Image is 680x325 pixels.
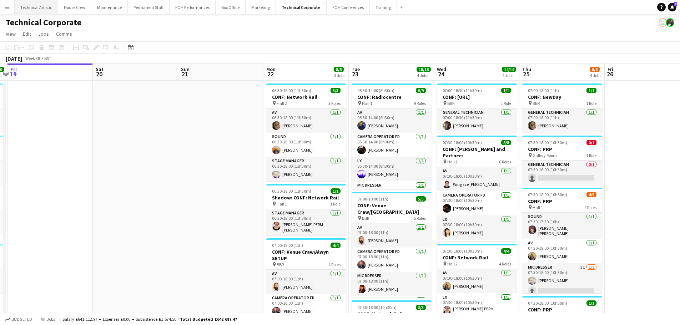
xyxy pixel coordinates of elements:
app-card-role: General Technician1/107:00-18:30 (11h30m)[PERSON_NAME] [437,108,517,133]
span: View [6,31,16,37]
app-card-role: AV1/105:30-14:00 (8h30m)[PERSON_NAME] [352,108,432,133]
span: Wed [437,66,446,72]
span: 4 Roles [584,205,596,210]
span: Comms [56,31,72,37]
span: Thu [522,66,531,72]
span: 20 [95,70,104,78]
a: Edit [20,29,34,39]
div: 07:00-18:00 (11h)5/5CONF: Venue Craw/[GEOGRAPHIC_DATA] BBR5 RolesAV1/107:00-18:00 (11h)[PERSON_NA... [352,192,432,298]
span: 4/4 [331,243,341,248]
h3: CONF: [URL] [437,94,517,100]
app-card-role: Camera Operator FD1/107:30-18:00 (10h30m)[PERSON_NAME] [437,191,517,215]
app-job-card: 06:30-18:00 (11h30m)3/3CONF: Network Rail Hall 23 RolesAV1/106:30-18:00 (11h30m)[PERSON_NAME]Soun... [266,83,346,181]
span: 21 [180,70,190,78]
app-card-role: Camera Operator FD1/105:30-14:00 (8h30m)[PERSON_NAME] [352,133,432,157]
span: 7 [674,2,677,6]
span: Edit [23,31,31,37]
span: 06:30-18:00 (11h30m) [272,88,311,93]
app-job-card: 07:30-18:00 (10h30m)0/1CONF: PRP Gallery Room1 RoleGeneral Technician0/107:30-18:00 (10h30m) [522,136,602,185]
span: 9 Roles [414,101,426,106]
span: 4 Roles [499,261,511,266]
span: 18/18 [417,67,431,72]
span: Week 38 [24,56,41,61]
app-card-role: Sound1/106:30-18:00 (11h30m)[PERSON_NAME] [266,133,346,157]
h3: CONF: Radiocentre [352,94,432,100]
span: BBR [277,262,284,267]
a: View [3,29,19,39]
span: 07:30-18:00 (10h30m) [443,248,482,254]
span: 1/1 [501,88,511,93]
span: Budgeted [11,317,32,322]
button: House Crew [58,0,91,14]
span: 8 Roles [499,159,511,164]
span: 6/8 [590,67,600,72]
app-card-role: LX1/107:30-18:00 (10h30m)[PERSON_NAME] [437,215,517,240]
span: 3/3 [331,88,341,93]
span: 8/8 [334,67,344,72]
span: 19 [9,70,17,78]
span: 14/14 [502,67,516,72]
div: 07:30-18:00 (10h30m)4/5CONF: PRP Hall 14 RolesSound1/107:30-17:30 (10h)[PERSON_NAME] [PERSON_NAME... [522,188,602,293]
span: BBR [533,101,540,106]
h1: Technical Corporate [6,17,81,28]
button: Technical Corporate [276,0,327,14]
div: BST [44,56,51,61]
app-card-role: Mic Dresser1/105:30-14:00 (8h30m) [352,181,432,205]
a: Comms [53,29,75,39]
div: [DATE] [6,55,22,62]
div: 06:30-18:00 (11h30m)1/1Shadow: CONF: Network Rail Hall 11 RoleStage Manager1/106:30-18:00 (11h30m... [266,184,346,235]
div: 07:00-18:30 (11h30m)1/1CONF: [URL] BBR1 RoleGeneral Technician1/107:00-18:30 (11h30m)[PERSON_NAME] [437,83,517,133]
app-card-role: Mic Dresser1/107:00-18:00 (11h)[PERSON_NAME] [352,272,432,296]
h3: Shadow: CONF: Network Rail [266,194,346,201]
app-job-card: 07:30-18:00 (10h30m)8/8CONF: [PERSON_NAME] and Partners Hall 18 RolesAV1/107:30-18:00 (10h30m)Win... [437,136,517,241]
span: Sat [96,66,104,72]
span: 3/3 [416,305,426,310]
button: FOH Performances [170,0,216,14]
span: 3 Roles [328,101,341,106]
app-card-role: AV1/107:00-18:00 (11h)[PERSON_NAME] [266,270,346,294]
span: Hall 1 [362,101,372,106]
span: Mon [266,66,276,72]
span: BBR [447,101,454,106]
button: FOH Conferences [327,0,370,14]
button: Technical Artistic [15,0,58,14]
span: 24 [436,70,446,78]
span: 06:30-18:00 (11h30m) [272,188,311,194]
h3: CONF: Network Rail [266,94,346,100]
app-card-role: AV1/107:00-18:00 (11h)[PERSON_NAME] [352,223,432,248]
span: All jobs [39,316,56,322]
h3: CONF: Network Rail [352,311,432,317]
span: 1/1 [586,300,596,306]
div: 4 Jobs [502,73,516,78]
app-job-card: 05:30-14:00 (8h30m)9/9CONF: Radiocentre Hall 19 RolesAV1/105:30-14:00 (8h30m)[PERSON_NAME]Camera ... [352,83,432,189]
div: Salary £641 112.97 + Expenses £0.00 + Subsistence £1 574.50 = [62,316,237,322]
div: 4 Jobs [417,73,430,78]
app-card-role: Recording Engineer FD1/1 [352,296,432,323]
span: Gallery Room [533,153,557,158]
h3: CONF: PRP [522,198,602,204]
span: 1 Role [586,101,596,106]
a: 7 [668,3,676,11]
app-card-role: Sound1/107:30-17:30 (10h)[PERSON_NAME] [PERSON_NAME] [522,213,602,239]
span: 9/9 [416,88,426,93]
span: 07:30-18:00 (10h30m) [528,192,567,197]
span: Hall 2 [447,261,458,266]
h3: CONF: Venue Craw/[GEOGRAPHIC_DATA] [352,202,432,215]
span: Sun [181,66,190,72]
button: Training [370,0,397,14]
div: 07:00-18:00 (11h)1/1CONF: NewDay BBR1 RoleGeneral Technician1/107:00-18:00 (11h)[PERSON_NAME] [522,83,602,133]
span: 07:30-18:00 (10h30m) [528,300,567,306]
span: 0/1 [586,140,596,145]
span: 1/1 [331,188,341,194]
span: Hall 2 [277,101,287,106]
span: 1 Role [501,101,511,106]
span: 07:30-18:00 (10h30m) [528,140,567,145]
span: 05:30-14:00 (8h30m) [357,88,394,93]
h3: CONF: Venue Craw/Alwyn SETUP [266,249,346,261]
span: 1/1 [586,88,596,93]
span: 07:30-18:00 (10h30m) [443,140,482,145]
button: Maintenance [91,0,128,14]
h3: CONF: PRP [522,306,602,313]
